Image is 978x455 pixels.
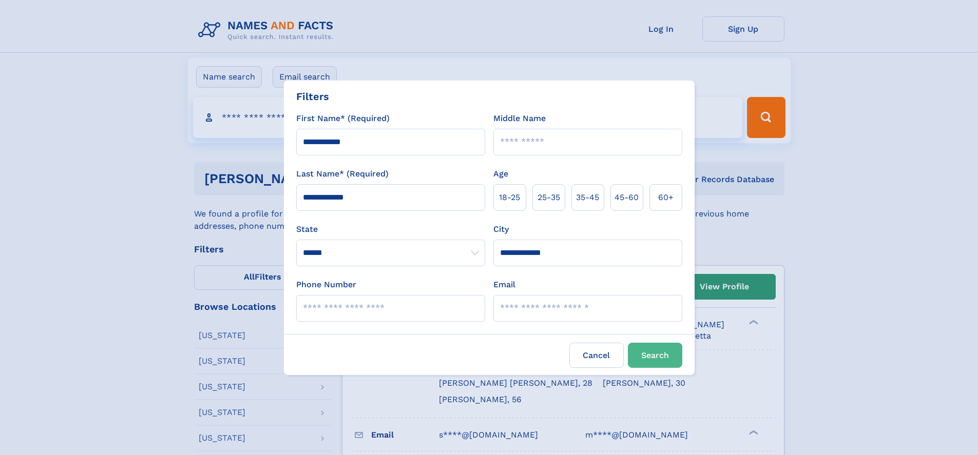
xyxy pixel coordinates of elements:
[493,112,546,125] label: Middle Name
[628,343,682,368] button: Search
[493,168,508,180] label: Age
[296,89,329,104] div: Filters
[296,223,485,235] label: State
[538,191,560,204] span: 25‑35
[615,191,639,204] span: 45‑60
[569,343,624,368] label: Cancel
[576,191,599,204] span: 35‑45
[296,112,390,125] label: First Name* (Required)
[296,279,356,291] label: Phone Number
[493,279,515,291] label: Email
[296,168,389,180] label: Last Name* (Required)
[658,191,674,204] span: 60+
[493,223,509,235] label: City
[499,191,520,204] span: 18‑25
